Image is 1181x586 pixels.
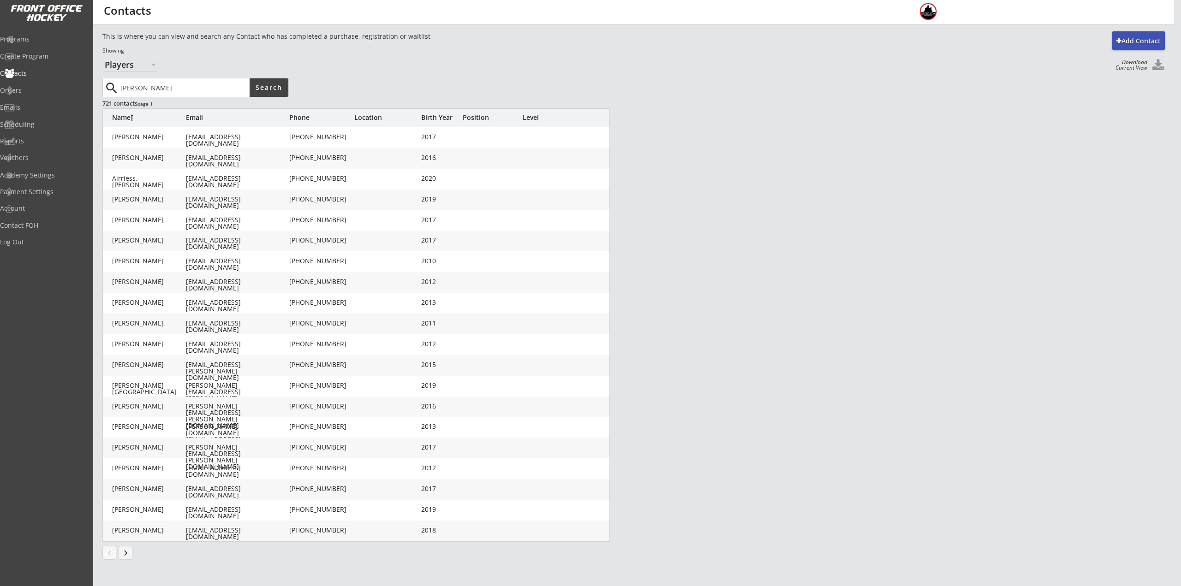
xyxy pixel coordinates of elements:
[289,278,354,285] div: [PHONE_NUMBER]
[523,114,578,121] div: Level
[289,361,354,368] div: [PHONE_NUMBER]
[112,382,186,395] div: [PERSON_NAME][GEOGRAPHIC_DATA]
[186,382,287,408] div: [PERSON_NAME][EMAIL_ADDRESS][PERSON_NAME][DOMAIN_NAME]
[112,114,186,121] div: Name
[421,134,458,140] div: 2017
[102,32,491,41] div: This is where you can view and search any Contact who has completed a purchase, registration or w...
[112,403,186,409] div: [PERSON_NAME]
[186,175,287,188] div: [EMAIL_ADDRESS][DOMAIN_NAME]
[186,299,287,312] div: [EMAIL_ADDRESS][DOMAIN_NAME]
[1111,59,1147,71] div: Download Current View
[112,154,186,161] div: [PERSON_NAME]
[421,175,458,182] div: 2020
[112,527,186,533] div: [PERSON_NAME]
[112,237,186,243] div: [PERSON_NAME]
[421,485,458,492] div: 2017
[289,465,354,471] div: [PHONE_NUMBER]
[250,78,288,97] button: Search
[112,320,186,326] div: [PERSON_NAME]
[289,485,354,492] div: [PHONE_NUMBER]
[421,465,458,471] div: 2012
[186,403,287,429] div: [PERSON_NAME][EMAIL_ADDRESS][PERSON_NAME][DOMAIN_NAME]
[354,114,419,121] div: Location
[186,196,287,209] div: [EMAIL_ADDRESS][DOMAIN_NAME]
[1151,59,1165,72] button: Click to download all Contacts. Your browser settings may try to block it, check your security se...
[289,217,354,223] div: [PHONE_NUMBER]
[186,320,287,333] div: [EMAIL_ADDRESS][DOMAIN_NAME]
[463,114,518,121] div: Position
[104,81,119,95] button: search
[112,175,186,188] div: Airriess, [PERSON_NAME]
[289,382,354,389] div: [PHONE_NUMBER]
[289,403,354,409] div: [PHONE_NUMBER]
[186,465,287,478] div: [EMAIL_ADDRESS][DOMAIN_NAME]
[112,278,186,285] div: [PERSON_NAME]
[186,423,287,449] div: [PERSON_NAME][DOMAIN_NAME][EMAIL_ADDRESS][DOMAIN_NAME]
[186,341,287,354] div: [EMAIL_ADDRESS][DOMAIN_NAME]
[289,299,354,306] div: [PHONE_NUMBER]
[289,175,354,182] div: [PHONE_NUMBER]
[289,527,354,533] div: [PHONE_NUMBER]
[421,382,458,389] div: 2019
[421,154,458,161] div: 2016
[186,258,287,271] div: [EMAIL_ADDRESS][DOMAIN_NAME]
[186,527,287,540] div: [EMAIL_ADDRESS][DOMAIN_NAME]
[289,444,354,450] div: [PHONE_NUMBER]
[102,99,287,107] div: 721 contacts
[421,423,458,430] div: 2013
[186,134,287,147] div: [EMAIL_ADDRESS][DOMAIN_NAME]
[421,299,458,306] div: 2013
[1112,36,1165,46] div: Add Contact
[421,527,458,533] div: 2018
[112,258,186,264] div: [PERSON_NAME]
[112,506,186,513] div: [PERSON_NAME]
[112,299,186,306] div: [PERSON_NAME]
[137,101,153,107] font: page 1
[119,78,250,97] input: Type here...
[421,278,458,285] div: 2012
[289,114,354,121] div: Phone
[112,217,186,223] div: [PERSON_NAME]
[289,320,354,326] div: [PHONE_NUMBER]
[289,134,354,140] div: [PHONE_NUMBER]
[112,423,186,430] div: [PERSON_NAME]
[421,361,458,368] div: 2015
[119,546,132,560] button: keyboard_arrow_right
[421,217,458,223] div: 2017
[421,320,458,326] div: 2011
[186,278,287,291] div: [EMAIL_ADDRESS][DOMAIN_NAME]
[289,196,354,202] div: [PHONE_NUMBER]
[421,114,458,121] div: Birth Year
[102,546,116,560] button: chevron_left
[112,134,186,140] div: [PERSON_NAME]
[421,258,458,264] div: 2010
[186,217,287,230] div: [EMAIL_ADDRESS][DOMAIN_NAME]
[421,506,458,513] div: 2019
[112,341,186,347] div: [PERSON_NAME]
[186,114,287,121] div: Email
[421,196,458,202] div: 2019
[186,485,287,498] div: [EMAIL_ADDRESS][DOMAIN_NAME]
[112,444,186,450] div: [PERSON_NAME]
[186,361,287,381] div: [EMAIL_ADDRESS][PERSON_NAME][DOMAIN_NAME]
[186,506,287,519] div: [EMAIL_ADDRESS][DOMAIN_NAME]
[421,444,458,450] div: 2017
[112,361,186,368] div: [PERSON_NAME]
[289,341,354,347] div: [PHONE_NUMBER]
[102,47,491,55] div: Showing
[421,237,458,243] div: 2017
[112,196,186,202] div: [PERSON_NAME]
[289,506,354,513] div: [PHONE_NUMBER]
[186,237,287,250] div: [EMAIL_ADDRESS][DOMAIN_NAME]
[112,485,186,492] div: [PERSON_NAME]
[112,465,186,471] div: [PERSON_NAME]
[421,341,458,347] div: 2012
[289,154,354,161] div: [PHONE_NUMBER]
[289,237,354,243] div: [PHONE_NUMBER]
[186,444,287,470] div: [PERSON_NAME][EMAIL_ADDRESS][PERSON_NAME][DOMAIN_NAME]
[421,403,458,409] div: 2016
[186,154,287,167] div: [EMAIL_ADDRESS][DOMAIN_NAME]
[289,258,354,264] div: [PHONE_NUMBER]
[289,423,354,430] div: [PHONE_NUMBER]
